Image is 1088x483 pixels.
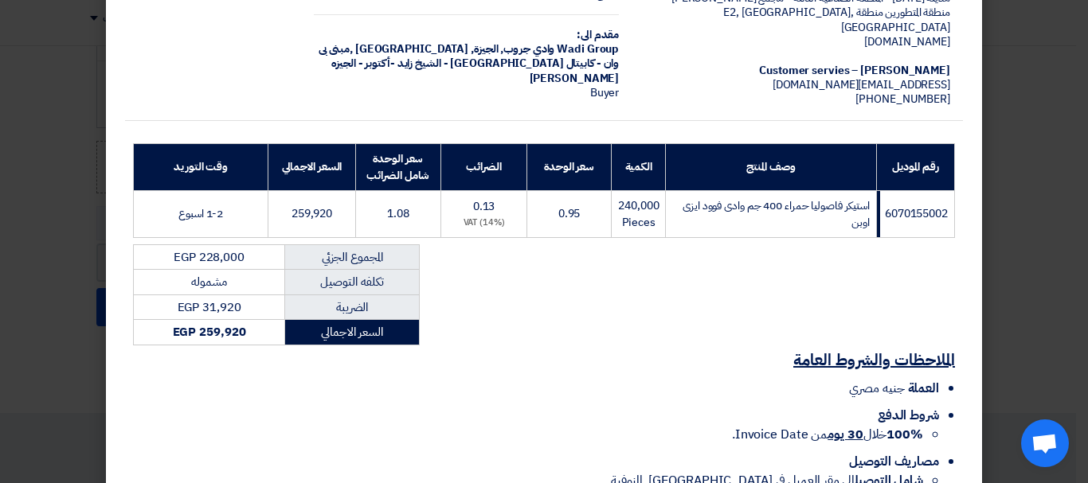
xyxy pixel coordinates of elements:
span: العملة [908,379,939,398]
a: Open chat [1021,419,1069,467]
th: الضرائب [441,143,527,190]
span: مشموله [191,273,226,290]
td: السعر الاجمالي [285,320,420,345]
div: [PERSON_NAME] – Customer servies [644,64,950,78]
td: 6070155002 [876,190,954,237]
span: 0.95 [558,205,581,222]
th: وقت التوريد [134,143,268,190]
span: 0.13 [473,198,495,215]
span: 1.08 [387,205,409,222]
th: الكمية [612,143,666,190]
span: جنيه مصري [849,379,904,398]
td: الضريبة [285,294,420,320]
strong: EGP 259,920 [173,323,246,341]
th: سعر الوحدة شامل الضرائب [355,143,441,190]
th: سعر الوحدة [526,143,611,190]
div: (14%) VAT [448,216,520,230]
span: 1-2 اسبوع [178,205,223,222]
td: المجموع الجزئي [285,244,420,270]
span: EGP 31,920 [178,298,241,316]
span: خلال من Invoice Date. [732,425,923,444]
th: وصف المنتج [666,143,877,190]
span: [DOMAIN_NAME] [864,33,950,50]
span: 259,920 [292,205,332,222]
strong: مقدم الى: [577,26,619,43]
span: الجيزة, [GEOGRAPHIC_DATA] ,مبنى بى وان - كابيتال [GEOGRAPHIC_DATA] - الشيخ زايد -أكتوبر - الجيزه [319,41,620,72]
span: شروط الدفع [878,406,939,425]
span: [PHONE_NUMBER] [855,91,950,107]
td: تكلفه التوصيل [285,270,420,295]
td: EGP 228,000 [134,244,285,270]
span: مصاريف التوصيل [849,452,939,471]
span: [EMAIL_ADDRESS][DOMAIN_NAME] [773,76,950,93]
span: Wadi Group وادي جروب, [500,41,619,57]
u: الملاحظات والشروط العامة [793,348,955,372]
th: السعر الاجمالي [268,143,355,190]
strong: 100% [886,425,923,444]
span: [PERSON_NAME] [530,70,620,87]
u: 30 يوم [828,425,863,444]
span: Buyer [590,84,620,101]
span: 240,000 Pieces [618,197,659,231]
span: استيكر فاصوليا حمراء 400 جم وادى فوود ايزى اوبن [683,197,870,231]
th: رقم الموديل [876,143,954,190]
